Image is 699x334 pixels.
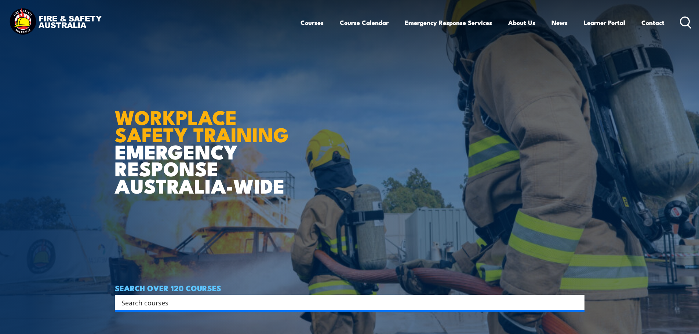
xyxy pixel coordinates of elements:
[340,13,389,32] a: Course Calendar
[115,90,294,194] h1: EMERGENCY RESPONSE AUSTRALIA-WIDE
[584,13,625,32] a: Learner Portal
[123,297,570,308] form: Search form
[508,13,535,32] a: About Us
[551,13,568,32] a: News
[572,297,582,308] button: Search magnifier button
[405,13,492,32] a: Emergency Response Services
[115,101,289,149] strong: WORKPLACE SAFETY TRAINING
[641,13,665,32] a: Contact
[115,284,585,292] h4: SEARCH OVER 120 COURSES
[301,13,324,32] a: Courses
[121,297,568,308] input: Search input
